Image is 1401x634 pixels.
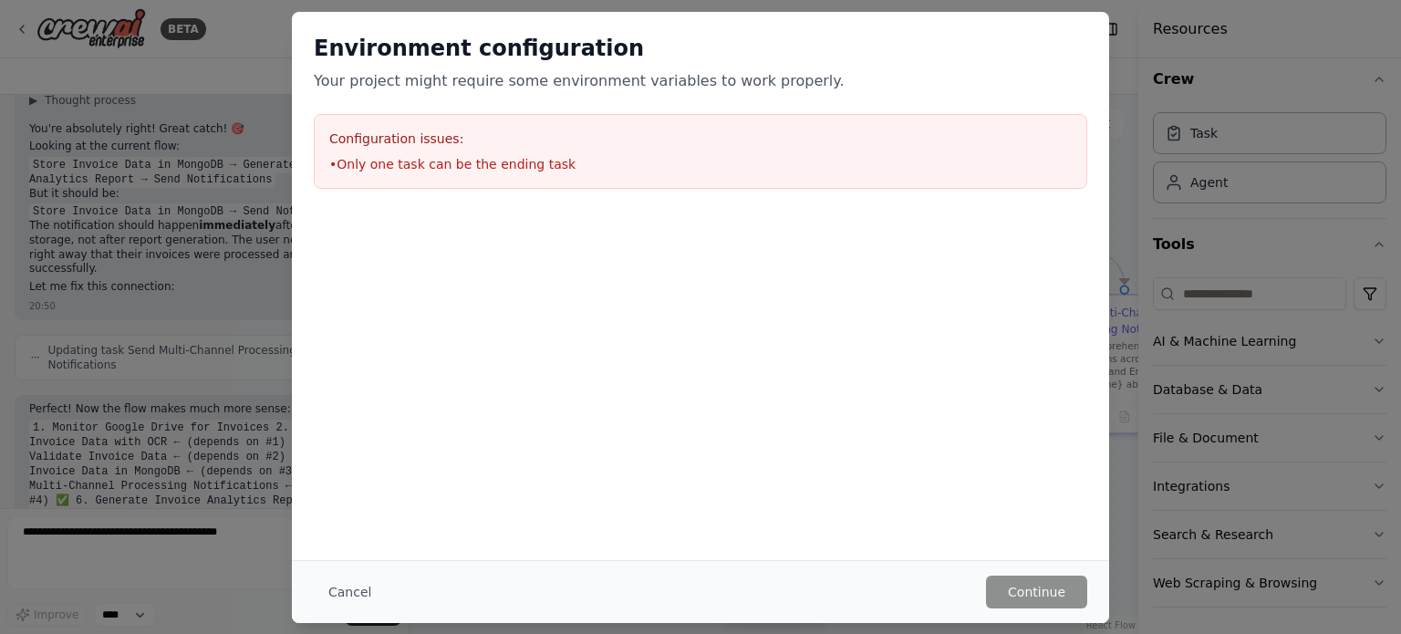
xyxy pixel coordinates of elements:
button: Continue [986,576,1087,608]
button: Cancel [314,576,386,608]
li: • Only one task can be the ending task [329,155,1072,173]
h2: Environment configuration [314,34,1087,63]
h3: Configuration issues: [329,130,1072,148]
p: Your project might require some environment variables to work properly. [314,70,1087,92]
